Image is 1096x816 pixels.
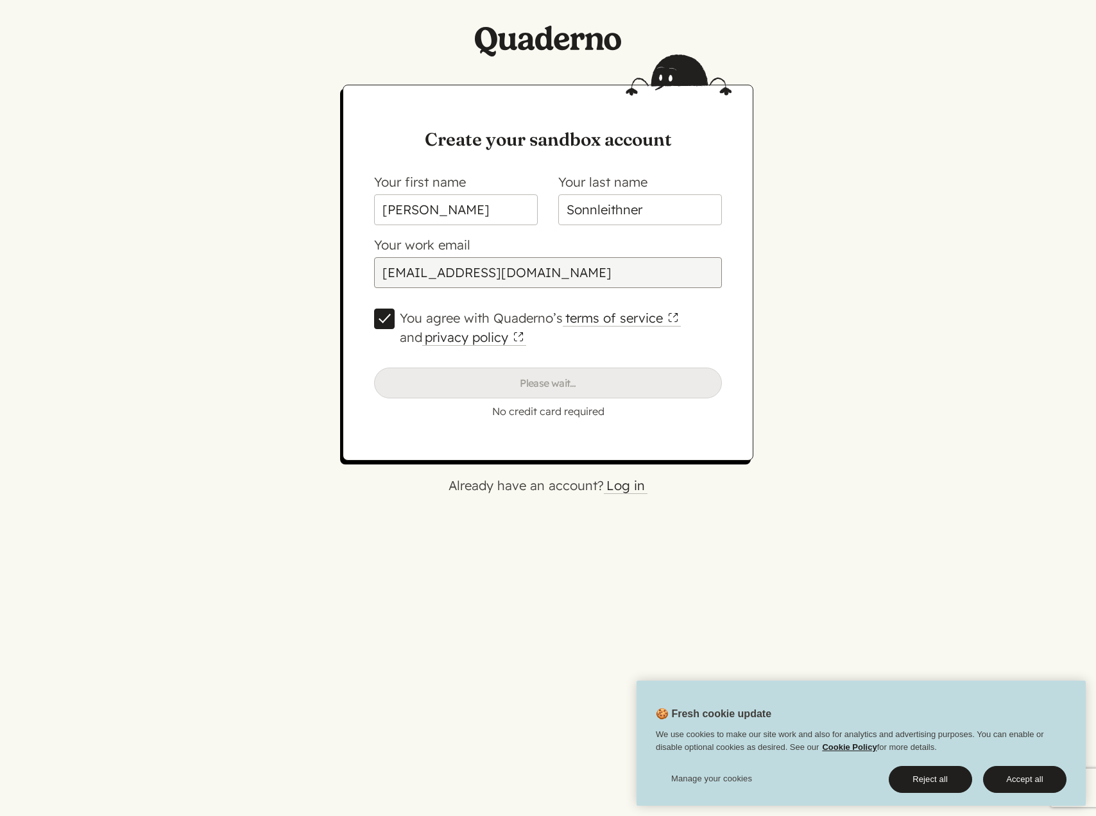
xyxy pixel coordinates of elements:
[374,368,722,398] input: Please wait…
[558,174,647,190] label: Your last name
[656,766,768,792] button: Manage your cookies
[604,477,647,494] a: Log in
[112,476,984,495] p: Already have an account?
[983,766,1066,793] button: Accept all
[422,329,526,346] a: privacy policy
[374,237,470,253] label: Your work email
[637,681,1086,806] div: 🍪 Fresh cookie update
[889,766,972,793] button: Reject all
[637,728,1086,760] div: We use cookies to make our site work and also for analytics and advertising purposes. You can ena...
[374,126,722,152] h1: Create your sandbox account
[374,404,722,419] p: No credit card required
[400,309,722,347] label: You agree with Quaderno’s and
[563,310,681,327] a: terms of service
[637,681,1086,806] div: Cookie banner
[374,174,466,190] label: Your first name
[637,706,771,728] h2: 🍪 Fresh cookie update
[822,742,877,752] a: Cookie Policy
